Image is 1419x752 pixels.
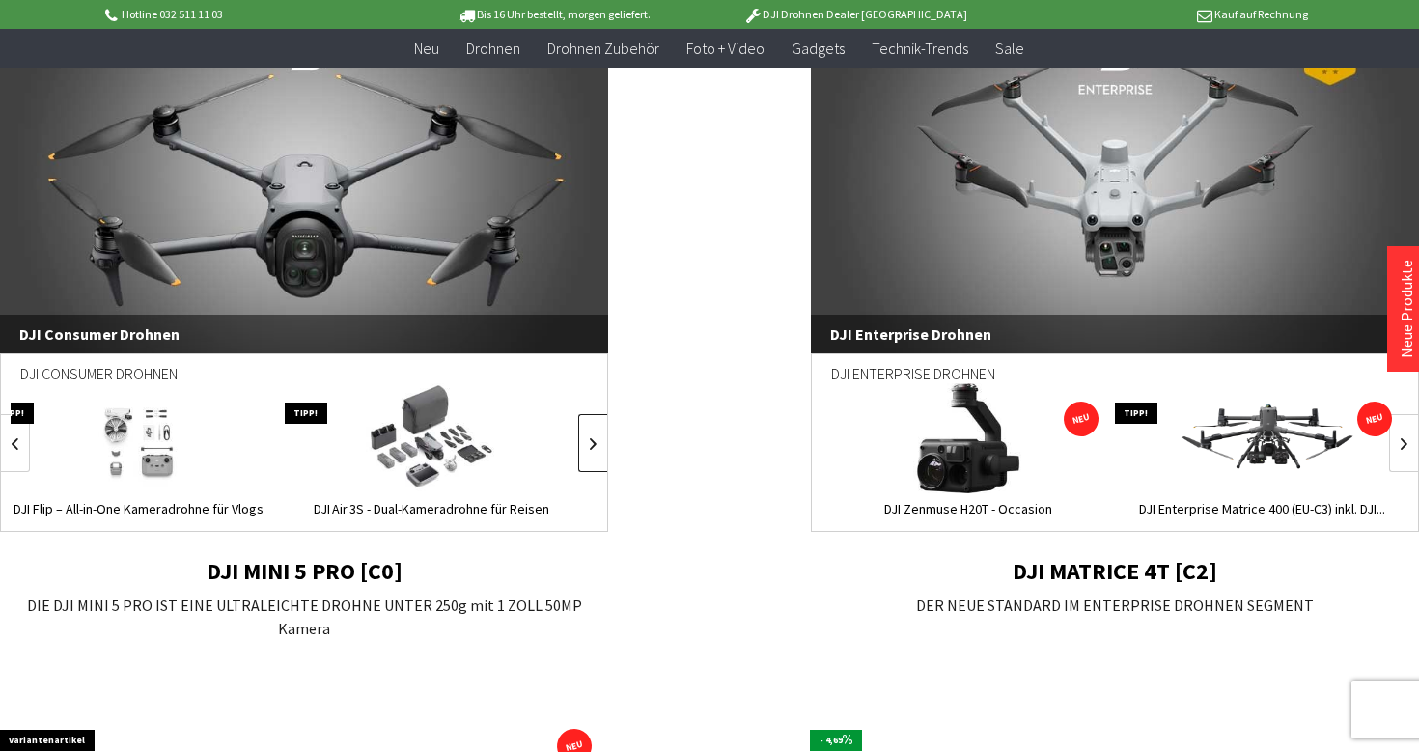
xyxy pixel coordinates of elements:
img: DJI Zenmuse H20T - Occasion [913,383,1023,493]
a: Foto + Video [673,29,778,69]
p: Kauf auf Rechnung [1006,3,1307,26]
h2: DJI MATRICE 4T [C2] [811,559,1419,584]
span: Technik-Trends [872,39,968,58]
div: DJI Consumer Drohnen [20,354,588,407]
strong: DJI MINI 5 PRO [C0] [207,556,403,586]
span: Sale [995,39,1024,58]
img: DJI Enterprise Matrice 400 (EU-C3) inkl. DJI Care Enterprise Plus [1165,384,1358,493]
a: Neu [401,29,453,69]
img: DJI Flip – All-in-One Kameradrohne für Vlogs [65,383,212,493]
a: Sale [982,29,1038,69]
a: Technik-Trends [858,29,982,69]
span: Neu [414,39,439,58]
div: DJI Enterprise Drohnen [831,354,1399,407]
span: Drohnen [466,39,520,58]
p: DER NEUE STANDARD IM ENTERPRISE DROHNEN SEGMENT [811,594,1419,617]
a: Drohnen Zubehör [534,29,673,69]
a: Drohnen [453,29,534,69]
a: Neue Produkte [1397,260,1416,358]
span: Foto + Video [686,39,765,58]
img: DJI Air 3S - Dual-Kameradrohne für Reisen [366,383,496,493]
a: DJI Neo [578,499,872,538]
a: DJI Air 3S - Dual-Kameradrohne für Reisen [285,499,578,538]
span: DJI Enterprise Drohnen [811,315,1419,353]
p: Bis 16 Uhr bestellt, morgen geliefert. [403,3,704,26]
p: Hotline 032 511 11 03 [101,3,403,26]
a: Gadgets [778,29,858,69]
a: DJI Zenmuse H20T - Occasion [821,499,1115,538]
span: Drohnen Zubehör [547,39,659,58]
a: DJI Enterprise Matrice 400 (EU-C3) inkl. DJI... [1115,499,1408,538]
p: DJI Drohnen Dealer [GEOGRAPHIC_DATA] [705,3,1006,26]
span: Gadgets [792,39,845,58]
